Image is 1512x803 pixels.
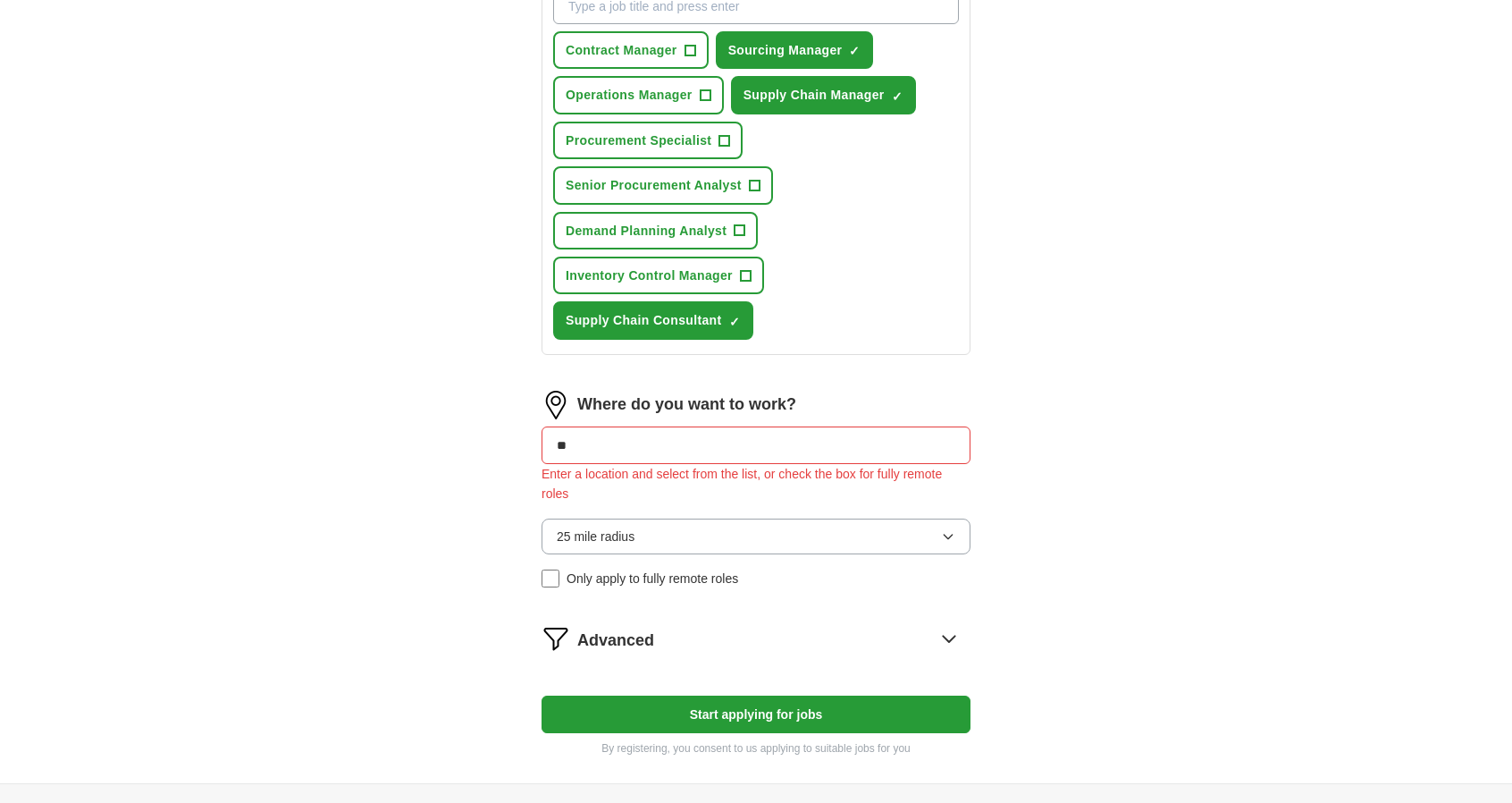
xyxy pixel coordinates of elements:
[553,212,758,249] button: Demand Planning Analyst
[542,624,570,653] img: filter
[553,166,773,204] button: Senior Procurement Analyst
[542,464,970,504] div: Enter a location and select from the list, or check the box for fully remote roles
[567,569,738,588] span: Only apply to fully remote roles
[566,266,733,285] span: Inventory Control Manager
[892,89,903,104] span: ✓
[743,85,885,105] span: Supply Chain Manager
[542,740,970,757] p: By registering, you consent to us applying to suitable jobs for you
[553,257,764,294] button: Inventory Control Manager
[566,310,722,330] span: Supply Chain Consultant
[728,40,843,60] span: Sourcing Manager
[577,628,654,654] span: Advanced
[553,122,743,159] button: Procurement Specialist
[729,315,740,329] span: ✓
[553,301,753,339] button: Supply Chain Consultant✓
[566,85,693,105] span: Operations Manager
[542,519,970,554] button: 25 mile radius
[566,175,742,195] span: Senior Procurement Analyst
[566,221,727,241] span: Demand Planning Analyst
[716,31,874,69] button: Sourcing Manager✓
[542,570,559,587] input: Only apply to fully remote roles
[542,391,570,419] img: location.png
[553,76,724,114] button: Operations Manager
[566,131,711,150] span: Procurement Specialist
[731,76,916,114] button: Supply Chain Manager✓
[557,527,634,546] span: 25 mile radius
[553,31,709,69] button: Contract Manager
[577,392,796,418] label: Where do you want to work?
[849,44,860,58] span: ✓
[566,40,677,60] span: Contract Manager
[542,696,970,733] button: Start applying for jobs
